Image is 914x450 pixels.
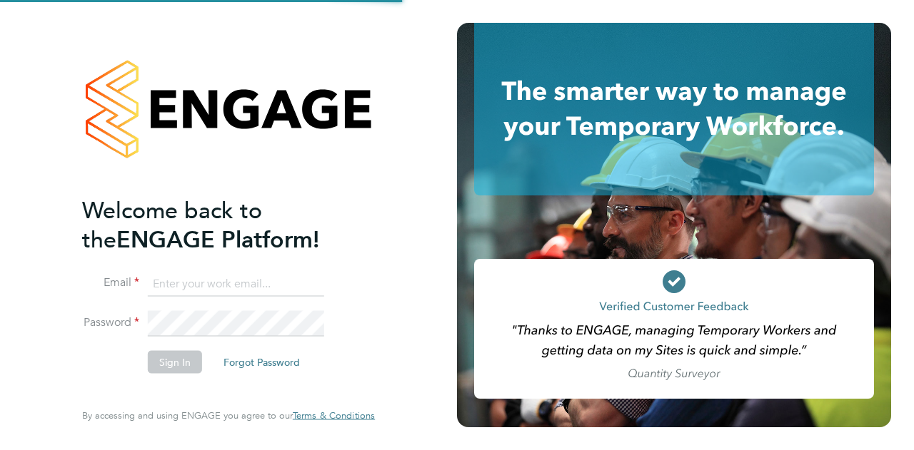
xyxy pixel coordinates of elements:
h2: ENGAGE Platform! [82,195,361,254]
label: Password [82,315,139,330]
label: Email [82,275,139,290]
button: Forgot Password [212,351,311,374]
span: Welcome back to the [82,196,262,253]
span: By accessing and using ENGAGE you agree to our [82,409,375,421]
span: Terms & Conditions [293,409,375,421]
a: Terms & Conditions [293,410,375,421]
button: Sign In [148,351,202,374]
input: Enter your work email... [148,271,324,297]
